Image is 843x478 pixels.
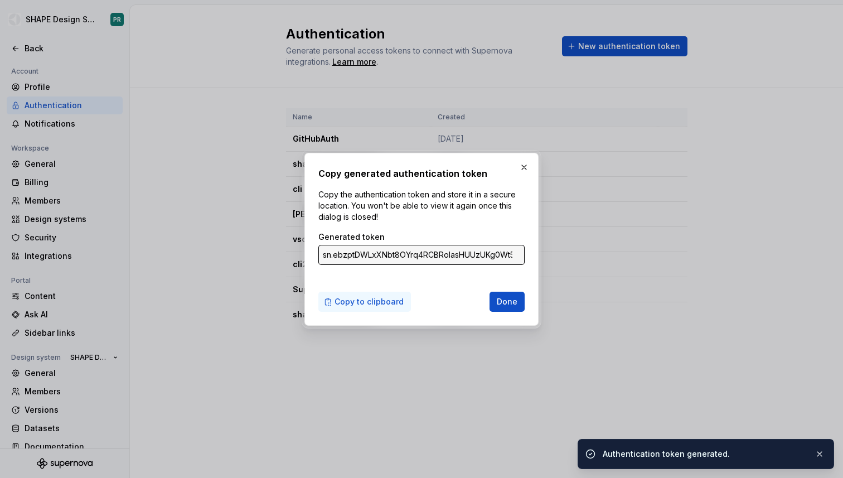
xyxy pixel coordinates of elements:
span: Done [497,296,517,307]
div: Authentication token generated. [603,448,806,460]
h2: Copy generated authentication token [318,167,525,180]
button: Copy to clipboard [318,292,411,312]
button: Done [490,292,525,312]
span: Copy to clipboard [335,296,404,307]
label: Generated token [318,231,385,243]
p: Copy the authentication token and store it in a secure location. You won't be able to view it aga... [318,189,525,223]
